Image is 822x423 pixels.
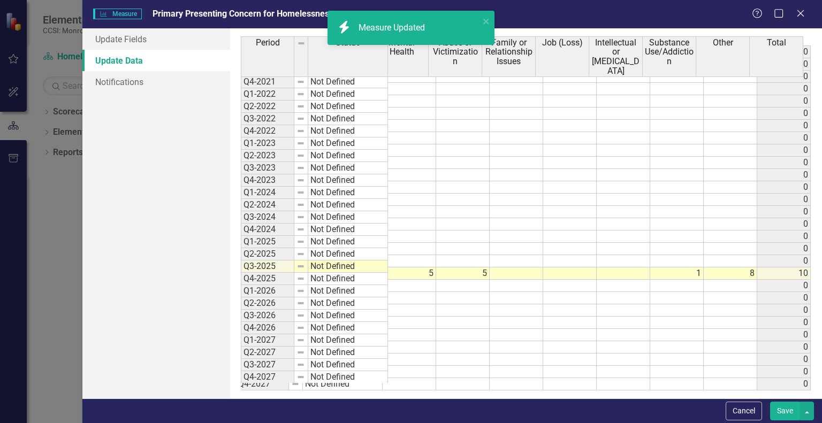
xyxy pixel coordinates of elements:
td: 8 [704,267,757,280]
td: Q3-2027 [241,359,294,371]
td: 5 [383,267,436,280]
td: 0 [757,280,811,292]
td: Q4-2027 [235,378,289,390]
img: 8DAGhfEEPCf229AAAAAElFTkSuQmCC [296,78,305,86]
td: 0 [757,255,811,267]
td: Q4-2026 [241,322,294,334]
td: Q4-2025 [241,273,294,285]
td: 10 [757,267,811,280]
span: Job (Loss) [542,38,583,48]
td: Q3-2026 [241,310,294,322]
img: 8DAGhfEEPCf229AAAAAElFTkSuQmCC [296,262,305,271]
button: Save [770,402,800,420]
img: 8DAGhfEEPCf229AAAAAElFTkSuQmCC [296,237,305,246]
td: 0 [757,107,811,120]
img: 8DAGhfEEPCf229AAAAAElFTkSuQmCC [296,287,305,295]
img: 8DAGhfEEPCf229AAAAAElFTkSuQmCC [296,176,305,184]
td: Q4-2022 [241,125,294,137]
td: Not Defined [308,211,388,224]
td: Q2-2025 [241,248,294,260]
td: Q1-2022 [241,88,294,101]
img: 8DAGhfEEPCf229AAAAAElFTkSuQmCC [296,274,305,283]
td: Not Defined [308,273,388,285]
td: 0 [757,120,811,132]
img: 8DAGhfEEPCf229AAAAAElFTkSuQmCC [296,188,305,197]
td: 0 [757,230,811,243]
td: 1 [650,267,704,280]
td: Not Defined [308,199,388,211]
td: Not Defined [303,378,383,390]
td: 0 [757,95,811,107]
td: Not Defined [308,285,388,297]
td: Q2-2022 [241,101,294,113]
span: Abuse or Victimization [431,38,479,66]
td: Not Defined [308,113,388,125]
img: 8DAGhfEEPCf229AAAAAElFTkSuQmCC [296,348,305,357]
img: 8DAGhfEEPCf229AAAAAElFTkSuQmCC [296,324,305,332]
span: Other [713,38,733,48]
img: 8DAGhfEEPCf229AAAAAElFTkSuQmCC [297,39,306,48]
span: Measure [93,9,142,19]
span: Family or Relationship Issues [484,38,533,66]
td: Q4-2023 [241,174,294,187]
img: 8DAGhfEEPCf229AAAAAElFTkSuQmCC [296,102,305,111]
td: Q1-2026 [241,285,294,297]
td: Q4-2027 [241,371,294,383]
div: Measure Updated [359,22,428,34]
img: 8DAGhfEEPCf229AAAAAElFTkSuQmCC [296,360,305,369]
td: 0 [757,194,811,206]
td: 0 [757,206,811,218]
img: 8DAGhfEEPCf229AAAAAElFTkSuQmCC [296,151,305,160]
td: 5 [436,267,490,280]
td: Not Defined [308,260,388,273]
td: Q2-2027 [241,347,294,359]
img: 8DAGhfEEPCf229AAAAAElFTkSuQmCC [296,336,305,344]
button: close [483,15,490,27]
td: 0 [757,304,811,317]
td: 0 [757,169,811,181]
td: Not Defined [308,236,388,248]
td: Not Defined [308,224,388,236]
td: Not Defined [308,125,388,137]
td: Q3-2023 [241,162,294,174]
td: Not Defined [308,322,388,334]
td: Not Defined [308,162,388,174]
a: Update Fields [82,28,230,50]
img: 8DAGhfEEPCf229AAAAAElFTkSuQmCC [296,139,305,148]
img: 8DAGhfEEPCf229AAAAAElFTkSuQmCC [296,225,305,234]
td: Q2-2026 [241,297,294,310]
td: 0 [757,181,811,194]
span: Period [256,38,280,48]
a: Update Data [82,50,230,71]
td: 0 [757,243,811,255]
img: 8DAGhfEEPCf229AAAAAElFTkSuQmCC [296,114,305,123]
td: Q1-2027 [241,334,294,347]
td: 0 [757,218,811,230]
td: Q3-2025 [241,260,294,273]
td: 0 [757,366,811,378]
td: 0 [757,341,811,353]
td: Q1-2025 [241,236,294,248]
td: Not Defined [308,371,388,383]
img: 8DAGhfEEPCf229AAAAAElFTkSuQmCC [296,164,305,172]
td: Not Defined [308,137,388,150]
td: Not Defined [308,334,388,347]
td: 0 [757,83,811,95]
td: Not Defined [308,248,388,260]
td: Not Defined [308,297,388,310]
td: 0 [757,353,811,366]
td: Not Defined [308,347,388,359]
td: Q4-2021 [241,76,294,88]
td: Not Defined [308,174,388,187]
button: Cancel [726,402,762,420]
td: 0 [757,329,811,341]
img: 8DAGhfEEPCf229AAAAAElFTkSuQmCC [296,250,305,258]
span: Intellectual or [MEDICAL_DATA] [591,38,640,75]
td: Q2-2024 [241,199,294,211]
td: 0 [757,132,811,144]
td: Not Defined [308,359,388,371]
td: Not Defined [308,88,388,101]
td: Not Defined [308,310,388,322]
span: Primary Presenting Concern for Homelessness [153,9,333,19]
a: Notifications [82,71,230,93]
